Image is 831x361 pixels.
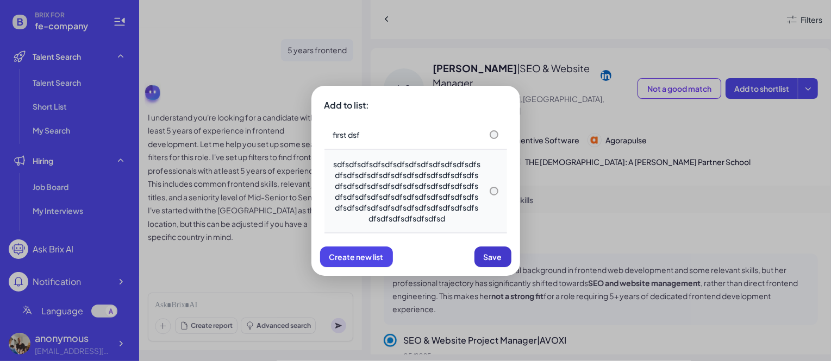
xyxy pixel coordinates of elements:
button: Save [474,246,511,267]
button: Create new list [320,246,393,267]
span: Create new list [329,252,384,262]
div: sdfsdfsdfsdfsdfsdfsdfsdfsdfsdfsdfsdfsdfsdfsdfsdfsdfsdfsdfsdfsdfsdfsdfsdfsdfsdfsdfsdfsdfsdfsdfsdfs... [333,159,481,224]
div: Add to list: [324,99,507,112]
div: first dsf [333,129,360,140]
span: Save [484,252,502,262]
